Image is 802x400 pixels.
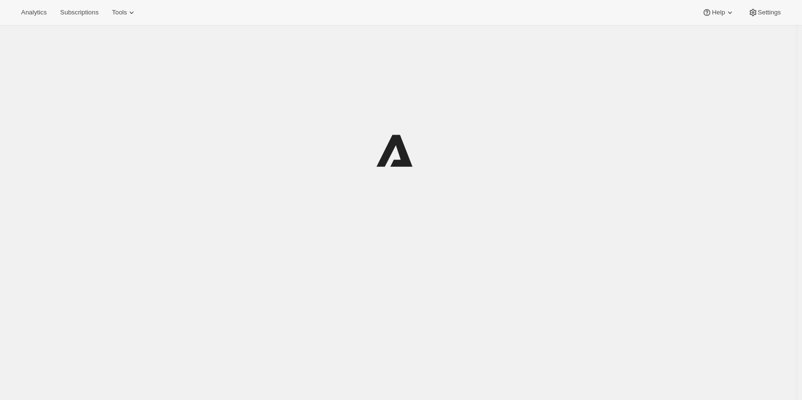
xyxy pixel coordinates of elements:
button: Tools [106,6,142,19]
button: Help [696,6,740,19]
button: Settings [742,6,787,19]
span: Analytics [21,9,47,16]
button: Subscriptions [54,6,104,19]
button: Analytics [15,6,52,19]
span: Tools [112,9,127,16]
span: Subscriptions [60,9,98,16]
span: Settings [758,9,781,16]
span: Help [712,9,725,16]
